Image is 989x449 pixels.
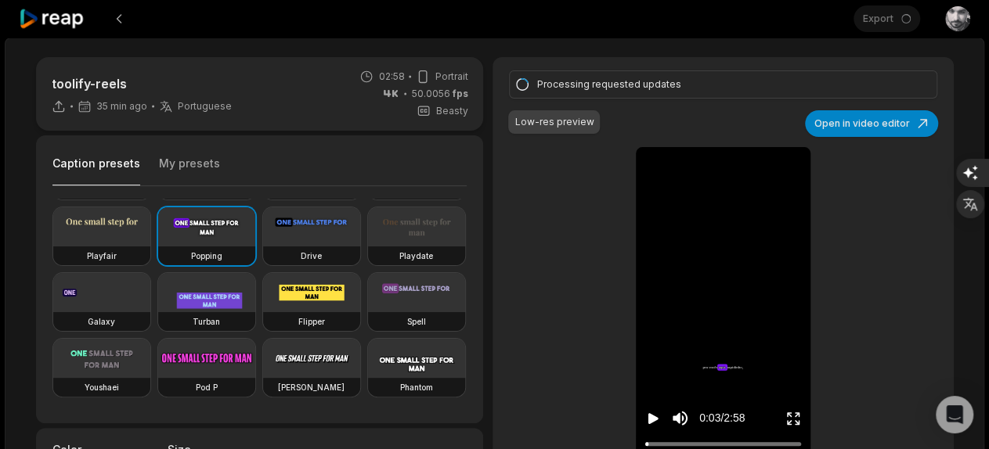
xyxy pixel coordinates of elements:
[435,104,467,118] span: Beasty
[536,77,904,92] div: Processing requested updates
[400,381,433,393] h3: Phantom
[52,74,232,93] p: toolify-reels
[298,315,325,328] h3: Flipper
[399,250,433,262] h3: Playdate
[435,70,467,84] span: Portrait
[191,250,222,262] h3: Popping
[52,156,140,186] button: Caption presets
[719,365,727,370] span: aqui,
[411,87,467,101] span: 50.0056
[301,250,322,262] h3: Drive
[709,365,717,370] span: vocês
[85,381,119,393] h3: Youshaei
[159,156,220,185] button: My presets
[645,404,661,433] button: Play video
[88,315,115,328] h3: Galaxy
[178,100,232,113] span: Portuguese
[717,365,727,371] span: aqui,
[452,88,467,99] span: fps
[278,381,345,393] h3: [PERSON_NAME]
[703,365,708,370] span: pra
[805,110,938,137] button: Open in video editor
[670,408,690,428] button: Mute sound
[196,381,218,393] h3: Pod P
[193,315,220,328] h3: Turban
[727,365,743,370] span: rapidinho,
[699,410,745,426] div: 0:03 / 2:58
[87,250,117,262] h3: Playfair
[96,100,147,113] span: 35 min ago
[514,115,594,129] div: Low-res preview
[407,315,426,328] h3: Spell
[378,70,404,84] span: 02:58
[785,404,801,433] button: Enter Fullscreen
[936,396,973,433] div: Open Intercom Messenger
